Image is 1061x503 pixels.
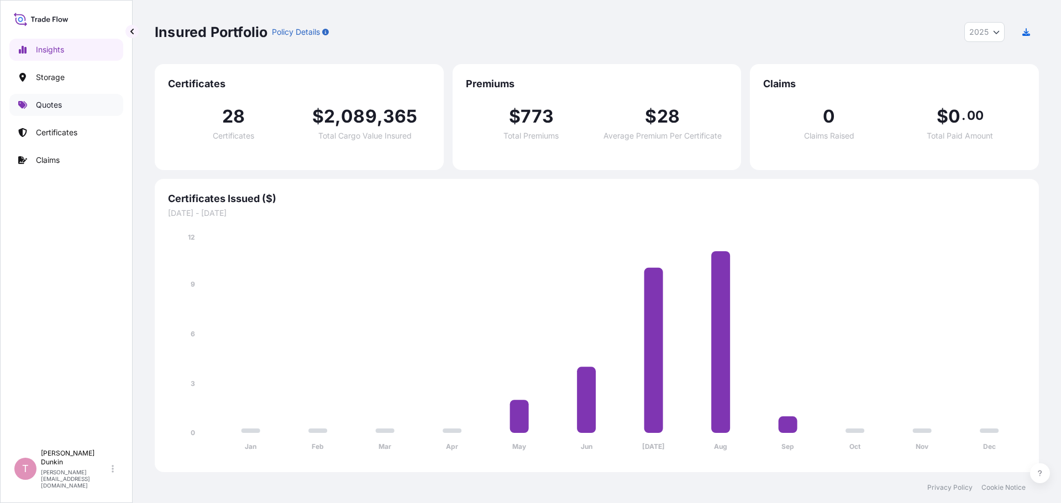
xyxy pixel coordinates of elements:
p: [PERSON_NAME][EMAIL_ADDRESS][DOMAIN_NAME] [41,469,109,489]
span: Premiums [466,77,728,91]
span: T [22,463,29,474]
tspan: Jun [581,442,592,451]
a: Insights [9,39,123,61]
p: Certificates [36,127,77,138]
span: 2025 [969,27,989,38]
a: Certificates [9,121,123,144]
span: $ [937,108,948,125]
span: 00 [967,111,984,120]
span: Average Premium Per Certificate [603,132,722,140]
a: Privacy Policy [927,483,973,492]
tspan: Mar [379,442,391,451]
a: Claims [9,149,123,171]
a: Storage [9,66,123,88]
p: Quotes [36,99,62,110]
tspan: 0 [191,428,195,437]
span: 773 [521,108,554,125]
tspan: May [512,442,527,451]
span: Certificates [168,77,430,91]
tspan: 9 [191,280,195,288]
span: 28 [657,108,680,125]
span: Certificates [213,132,254,140]
span: Total Premiums [503,132,559,140]
span: . [962,111,965,120]
span: Total Cargo Value Insured [318,132,412,140]
span: , [377,108,383,125]
span: Claims Raised [804,132,854,140]
span: $ [312,108,324,125]
tspan: 12 [188,233,195,241]
p: Claims [36,155,60,166]
tspan: Sep [781,442,794,451]
span: $ [509,108,521,125]
span: Certificates Issued ($) [168,192,1026,205]
tspan: Dec [983,442,996,451]
p: [PERSON_NAME] Dunkin [41,449,109,467]
tspan: Apr [446,442,458,451]
span: 089 [341,108,377,125]
span: 2 [324,108,335,125]
span: , [335,108,341,125]
span: [DATE] - [DATE] [168,208,1026,219]
p: Storage [36,72,65,83]
tspan: Aug [714,442,727,451]
span: Claims [763,77,1026,91]
span: 0 [948,108,960,125]
span: Total Paid Amount [927,132,993,140]
tspan: Feb [312,442,324,451]
tspan: 3 [191,379,195,388]
tspan: 6 [191,330,195,338]
button: Year Selector [964,22,1005,42]
tspan: [DATE] [642,442,665,451]
tspan: Oct [849,442,861,451]
span: 28 [222,108,245,125]
span: $ [645,108,656,125]
span: 0 [823,108,835,125]
tspan: Nov [916,442,929,451]
a: Cookie Notice [981,483,1026,492]
p: Insured Portfolio [155,23,267,41]
p: Policy Details [272,27,320,38]
tspan: Jan [245,442,256,451]
span: 365 [383,108,418,125]
a: Quotes [9,94,123,116]
p: Insights [36,44,64,55]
